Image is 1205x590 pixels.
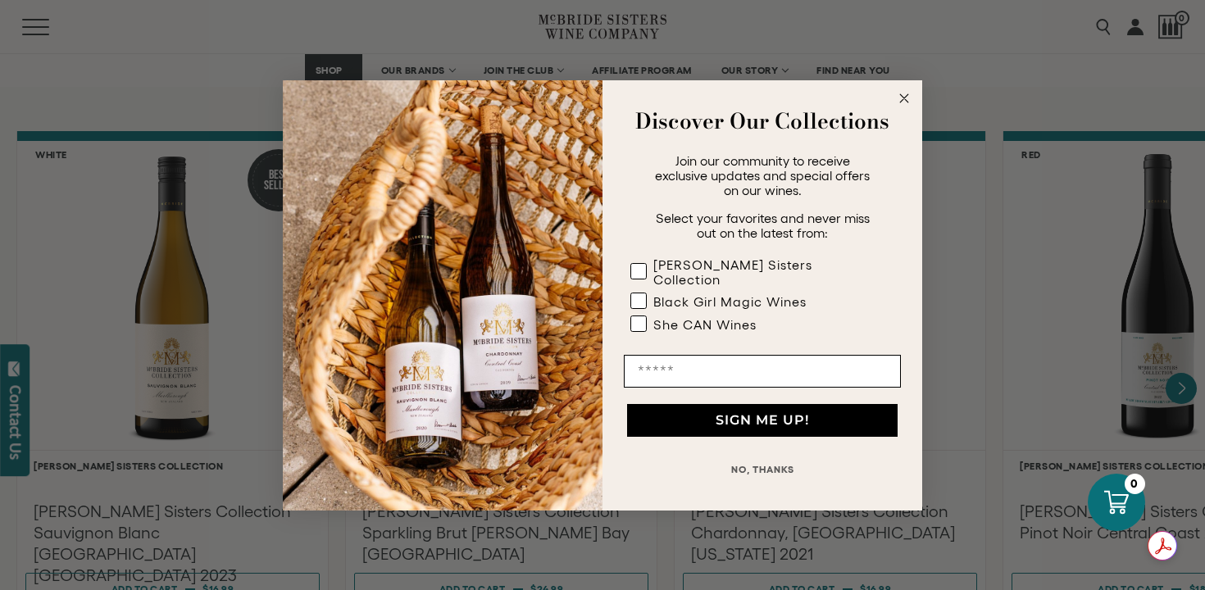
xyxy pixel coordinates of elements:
[653,294,807,309] div: Black Girl Magic Wines
[624,453,901,486] button: NO, THANKS
[894,88,914,108] button: Close dialog
[283,80,602,511] img: 42653730-7e35-4af7-a99d-12bf478283cf.jpeg
[653,317,757,332] div: She CAN Wines
[655,153,870,197] span: Join our community to receive exclusive updates and special offers on our wines.
[624,355,901,388] input: Email
[635,105,889,137] strong: Discover Our Collections
[656,211,870,240] span: Select your favorites and never miss out on the latest from:
[627,404,898,437] button: SIGN ME UP!
[1125,474,1145,494] div: 0
[653,257,868,287] div: [PERSON_NAME] Sisters Collection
